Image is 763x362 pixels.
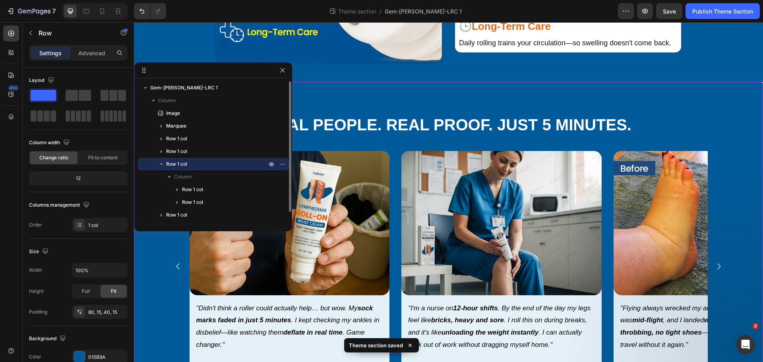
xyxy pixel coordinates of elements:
span: Row 1 col [182,198,203,206]
img: gempages_553492326299731139-300a2700-fdb5-4bfe-90f7-32efa2451610.png [480,129,680,273]
div: 12 [31,173,126,184]
strong: unloading the weight instantly [308,306,405,314]
span: Fit [111,288,116,295]
span: Fit to content [88,154,118,161]
div: Background [29,333,68,344]
span: "I'm a nurse on . By the end of the day my legs feel like . I roll this on during breaks, and it'... [274,282,457,326]
div: Row [10,48,23,56]
div: Width [29,267,42,274]
p: Settings [39,49,62,57]
span: Save [663,8,676,15]
div: Padding [29,308,47,316]
strong: deflate in real time [149,306,209,314]
span: Gem-[PERSON_NAME]-LRC 1 [150,84,218,92]
div: Columns management [29,200,91,211]
div: Color [29,353,41,360]
p: Daily rolling trains your circulation—so swelling doesn't come back. [325,15,543,26]
span: 2 [752,323,759,329]
div: Height [29,288,44,295]
div: Publish Theme Section [692,7,753,15]
button: Carousel Back Arrow [38,238,50,251]
button: Save [656,3,682,19]
strong: 12-hour shifts [319,282,364,290]
strong: Real People. Real Proof. Just 5 Minutes. [132,94,498,111]
div: Order [29,221,42,228]
div: Undo/Redo [134,3,166,19]
div: Column width [29,137,71,148]
span: "Flying always wrecked my ankles. First time I tried this was , and I landed . —just normal ankle... [486,282,658,326]
strong: mid-flight [498,294,529,302]
span: Row 1 col [166,211,187,219]
img: gempages_553492326299731139-ae933f5b-391f-4f2c-9267-b64ac91703d3.png [56,129,256,273]
p: Row [39,28,106,38]
iframe: Intercom live chat [736,335,755,354]
div: 1 col [88,222,126,229]
div: 450 [8,85,19,91]
p: Theme section saved [349,341,403,349]
iframe: Design area [134,22,763,362]
span: Row 1 col [166,147,187,155]
p: Advanced [78,49,105,57]
input: Auto [72,263,127,277]
span: Gem-[PERSON_NAME]-LRC 1 [385,7,462,15]
span: "Didn't think a roller could actually help… but wow. My . I kept checking my ankles in disbelief—... [62,282,246,326]
img: gempages_553492326299731139-5675fb5e-d060-409f-8a50-442c5812f384.png [267,129,468,273]
button: Carousel Next Arrow [579,238,592,251]
div: Layout [29,75,56,86]
div: Size [29,246,50,257]
button: Publish Theme Section [686,3,760,19]
span: Change ratio [39,154,68,161]
span: Row 1 col [182,186,203,194]
strong: without balloon feet [570,294,634,302]
button: 7 [3,3,59,19]
span: Theme section [337,7,378,15]
span: Row 1 col [166,135,187,143]
span: / [380,7,381,15]
span: Marquee [166,122,186,130]
span: Image [166,109,180,117]
p: 7 [52,6,56,16]
span: Row 1 col [166,160,187,168]
span: Column [158,97,176,105]
span: Column [174,173,192,181]
strong: sock marks faded in just 5 minutes [62,282,239,302]
span: Full [82,288,90,295]
strong: bricks, heavy and sore [297,294,370,302]
div: 80, 15, 40, 15 [88,309,126,316]
div: 015B9A [88,354,126,361]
